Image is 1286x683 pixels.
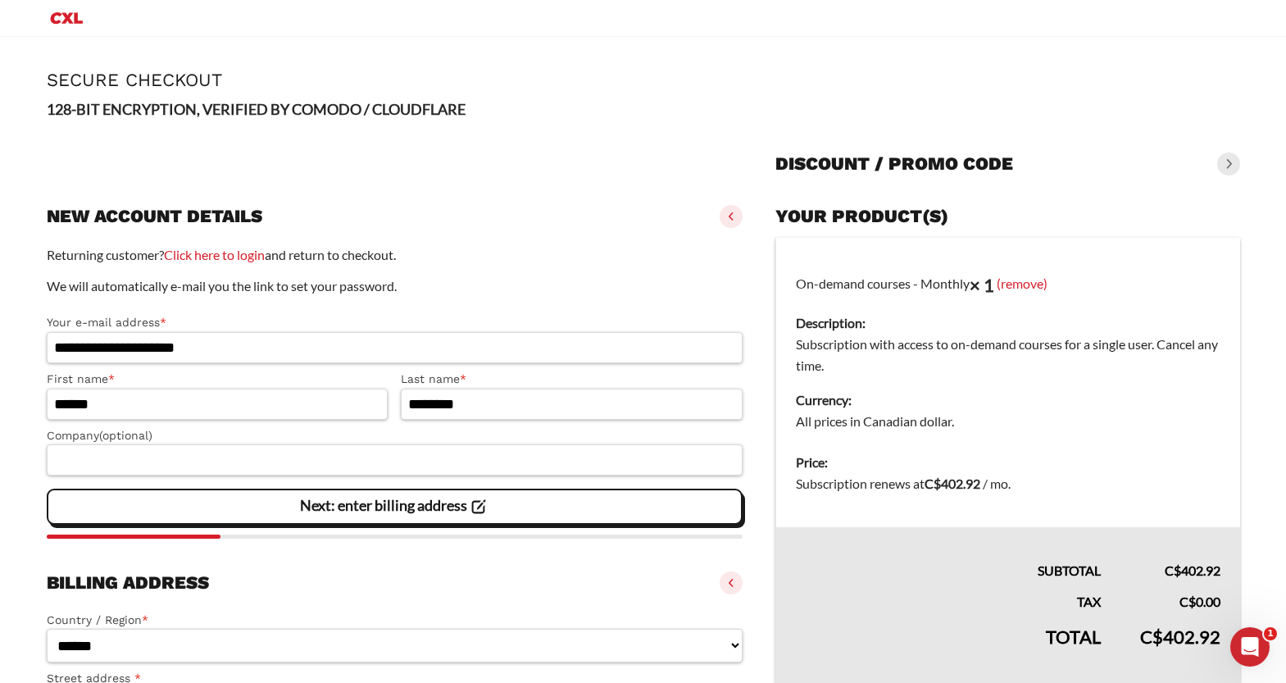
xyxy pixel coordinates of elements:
[47,571,209,594] h3: Billing address
[47,70,1240,90] h1: Secure Checkout
[47,275,743,297] p: We will automatically e-mail you the link to set your password.
[1264,627,1277,640] span: 1
[1140,626,1163,648] span: C$
[776,581,1120,612] th: Tax
[1230,627,1270,667] iframe: Intercom live chat
[47,370,389,389] label: First name
[997,275,1047,290] a: (remove)
[775,153,1013,175] h3: Discount / promo code
[47,205,262,228] h3: New account details
[796,389,1220,411] dt: Currency:
[796,476,1011,491] span: Subscription renews at .
[1165,562,1220,578] bdi: 402.92
[1179,594,1220,609] bdi: 0.00
[47,244,743,266] p: Returning customer? and return to checkout.
[401,370,743,389] label: Last name
[970,274,994,296] strong: × 1
[47,611,743,630] label: Country / Region
[925,476,980,491] bdi: 402.92
[925,476,941,491] span: C$
[983,476,1008,491] span: / mo
[47,426,743,445] label: Company
[164,247,265,262] a: Click here to login
[796,334,1220,376] dd: Subscription with access to on-demand courses for a single user. Cancel any time.
[1179,594,1196,609] span: C$
[776,527,1120,581] th: Subtotal
[47,313,743,332] label: Your e-mail address
[1165,562,1181,578] span: C$
[47,489,743,525] vaadin-button: Next: enter billing address
[796,452,1220,473] dt: Price:
[796,312,1220,334] dt: Description:
[796,411,1220,432] dd: All prices in Canadian dollar.
[47,100,466,118] strong: 128-BIT ENCRYPTION, VERIFIED BY COMODO / CLOUDFLARE
[1140,626,1220,648] bdi: 402.92
[776,238,1240,443] td: On-demand courses - Monthly
[99,429,152,442] span: (optional)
